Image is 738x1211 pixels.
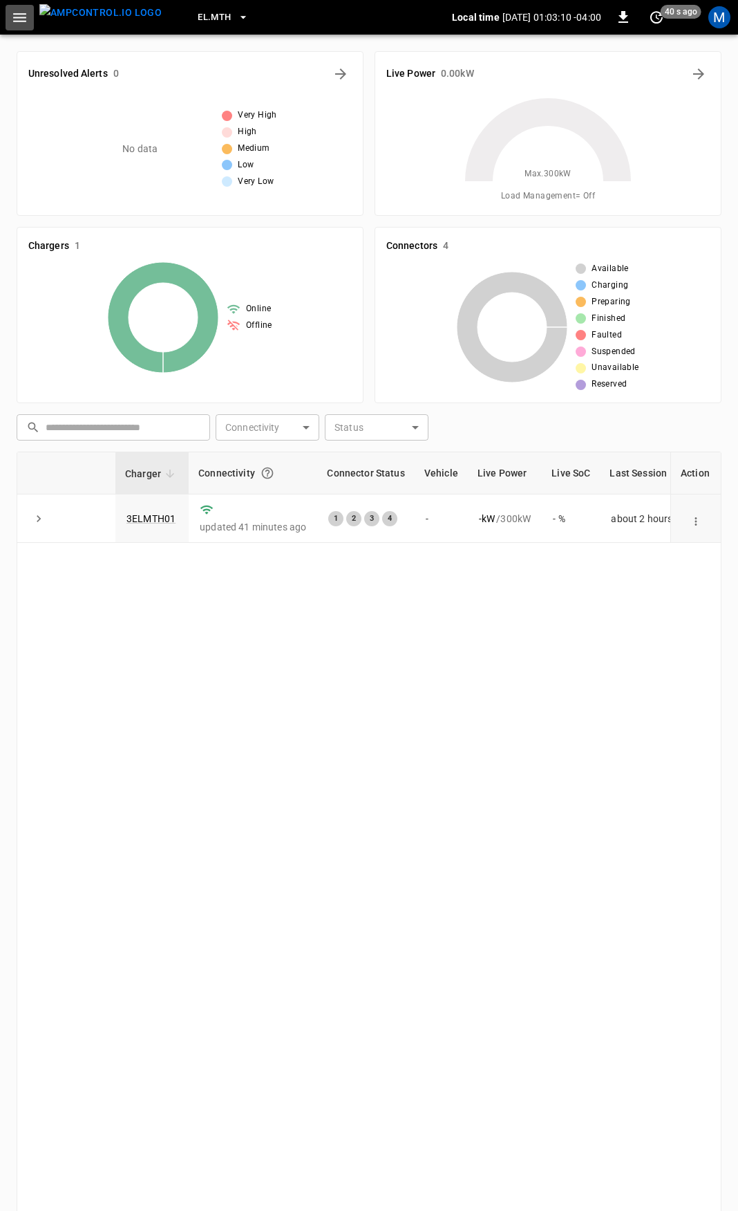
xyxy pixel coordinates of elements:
div: action cell options [686,512,706,526]
button: Energy Overview [688,63,710,85]
span: Available [592,262,629,276]
button: EL.MTH [192,4,254,31]
span: Max. 300 kW [524,167,571,181]
td: - [415,494,468,543]
span: Faulted [592,329,622,342]
th: Vehicle [415,452,468,494]
h6: 0.00 kW [441,66,474,82]
button: set refresh interval [645,6,668,28]
span: Medium [238,142,269,156]
p: No data [122,142,158,156]
td: about 2 hours ago [600,494,703,543]
span: Offline [246,319,272,333]
div: profile-icon [708,6,730,28]
p: [DATE] 01:03:10 -04:00 [502,10,601,24]
span: EL.MTH [198,10,231,26]
span: Very Low [238,175,274,189]
p: Local time [452,10,500,24]
div: / 300 kW [479,512,531,526]
div: 2 [346,511,361,526]
p: - kW [479,512,495,526]
div: Connectivity [198,461,307,486]
span: Reserved [592,378,627,391]
span: Very High [238,109,277,122]
span: Low [238,158,254,172]
h6: 0 [113,66,119,82]
h6: Unresolved Alerts [28,66,108,82]
span: Unavailable [592,361,638,375]
img: ampcontrol.io logo [39,4,162,21]
td: - % [542,494,600,543]
span: Suspended [592,345,636,359]
a: 3ELMTH01 [126,513,176,524]
h6: 4 [443,239,448,254]
th: Action [670,452,721,494]
th: Live Power [468,452,542,494]
button: Connection between the charger and our software. [255,461,280,486]
h6: Connectors [386,239,437,254]
h6: Live Power [386,66,435,82]
span: High [238,125,257,139]
th: Last Session [600,452,703,494]
span: Load Management = Off [501,189,595,203]
span: 40 s ago [661,5,701,19]
div: 4 [382,511,397,526]
div: 1 [328,511,343,526]
p: updated 41 minutes ago [200,520,306,534]
button: All Alerts [330,63,352,85]
div: 3 [364,511,379,526]
h6: Chargers [28,239,69,254]
span: Finished [592,312,625,326]
h6: 1 [75,239,80,254]
span: Preparing [592,295,631,309]
button: expand row [28,508,49,529]
span: Online [246,302,271,316]
span: Charging [592,279,628,293]
th: Live SoC [542,452,600,494]
th: Connector Status [317,452,414,494]
span: Charger [125,465,179,482]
